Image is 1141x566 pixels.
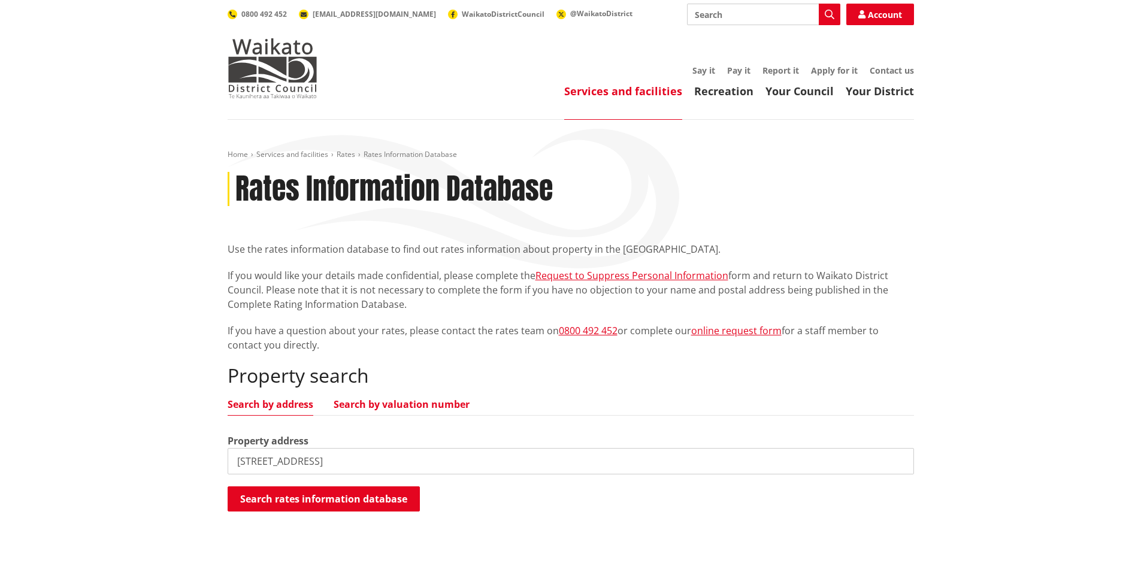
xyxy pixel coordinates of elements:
a: Search by address [228,399,313,409]
span: 0800 492 452 [241,9,287,19]
img: Waikato District Council - Te Kaunihera aa Takiwaa o Waikato [228,38,317,98]
span: [EMAIL_ADDRESS][DOMAIN_NAME] [313,9,436,19]
h2: Property search [228,364,914,387]
a: Say it [692,65,715,76]
a: Home [228,149,248,159]
a: Account [846,4,914,25]
a: Request to Suppress Personal Information [535,269,728,282]
nav: breadcrumb [228,150,914,160]
a: Search by valuation number [334,399,470,409]
a: online request form [691,324,782,337]
label: Property address [228,434,308,448]
span: @WaikatoDistrict [570,8,632,19]
a: Services and facilities [256,149,328,159]
a: 0800 492 452 [559,324,618,337]
span: Rates Information Database [364,149,457,159]
a: WaikatoDistrictCouncil [448,9,544,19]
input: Search input [687,4,840,25]
p: Use the rates information database to find out rates information about property in the [GEOGRAPHI... [228,242,914,256]
a: Pay it [727,65,750,76]
input: e.g. Duke Street NGARUAWAHIA [228,448,914,474]
p: If you would like your details made confidential, please complete the form and return to Waikato ... [228,268,914,311]
a: Report it [762,65,799,76]
a: Your District [846,84,914,98]
p: If you have a question about your rates, please contact the rates team on or complete our for a s... [228,323,914,352]
a: 0800 492 452 [228,9,287,19]
a: Contact us [870,65,914,76]
button: Search rates information database [228,486,420,511]
a: Apply for it [811,65,858,76]
a: Recreation [694,84,753,98]
span: WaikatoDistrictCouncil [462,9,544,19]
a: Rates [337,149,355,159]
a: [EMAIL_ADDRESS][DOMAIN_NAME] [299,9,436,19]
h1: Rates Information Database [235,172,553,207]
a: @WaikatoDistrict [556,8,632,19]
a: Your Council [765,84,834,98]
a: Services and facilities [564,84,682,98]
